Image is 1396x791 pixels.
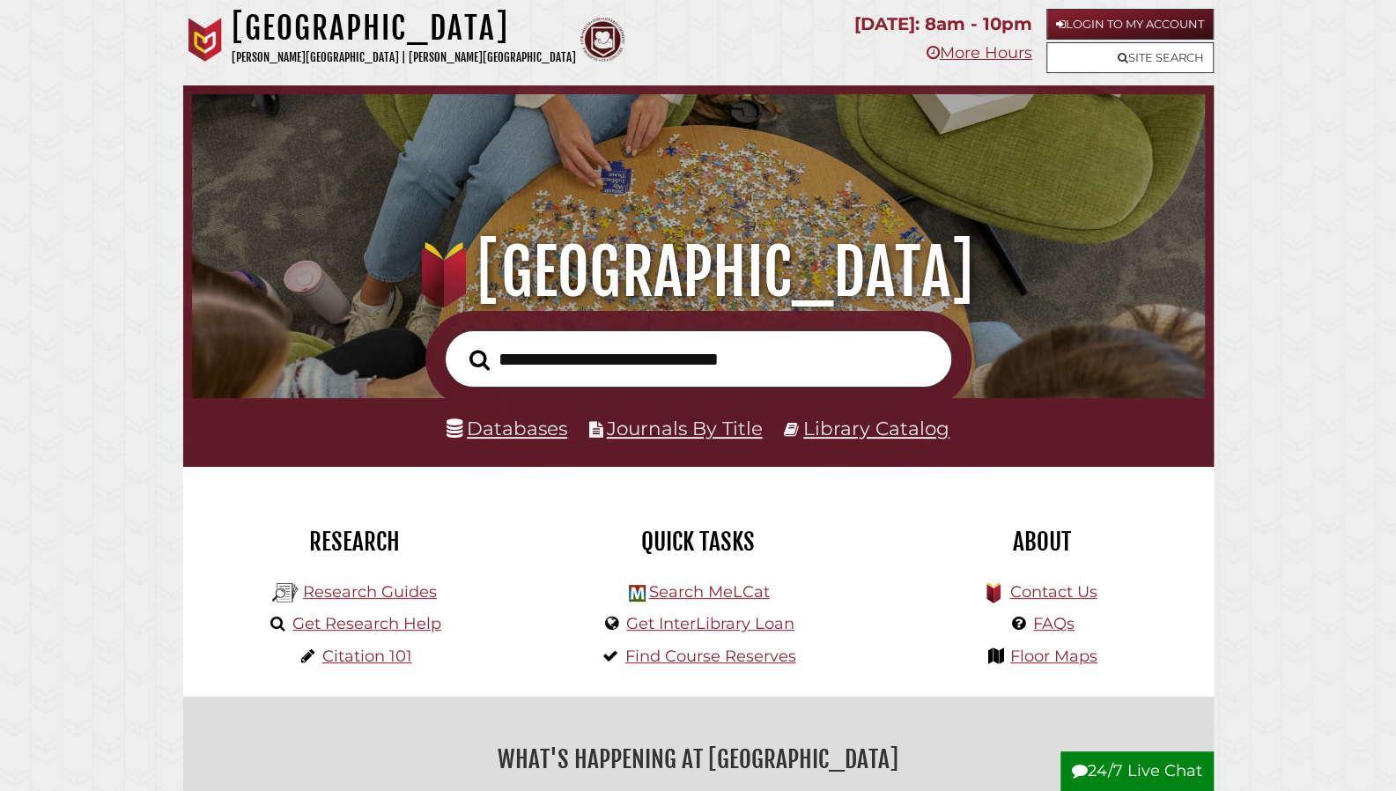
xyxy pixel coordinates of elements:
[232,48,576,68] p: [PERSON_NAME][GEOGRAPHIC_DATA] | [PERSON_NAME][GEOGRAPHIC_DATA]
[272,580,299,606] img: Hekman Library Logo
[629,585,646,602] img: Hekman Library Logo
[1046,42,1214,73] a: Site Search
[803,417,949,440] a: Library Catalog
[461,344,499,376] button: Search
[447,417,567,440] a: Databases
[540,527,857,557] h2: Quick Tasks
[212,233,1183,311] h1: [GEOGRAPHIC_DATA]
[927,43,1032,63] a: More Hours
[183,18,227,62] img: Calvin University
[1009,582,1097,602] a: Contact Us
[626,614,794,633] a: Get InterLibrary Loan
[854,9,1032,40] p: [DATE]: 8am - 10pm
[580,18,624,62] img: Calvin Theological Seminary
[469,349,490,371] i: Search
[607,417,763,440] a: Journals By Title
[625,647,796,666] a: Find Course Reserves
[196,527,513,557] h2: Research
[322,647,412,666] a: Citation 101
[1010,647,1097,666] a: Floor Maps
[1046,9,1214,40] a: Login to My Account
[883,527,1200,557] h2: About
[232,9,576,48] h1: [GEOGRAPHIC_DATA]
[303,582,437,602] a: Research Guides
[648,582,769,602] a: Search MeLCat
[1033,614,1075,633] a: FAQs
[196,739,1200,780] h2: What's Happening at [GEOGRAPHIC_DATA]
[292,614,441,633] a: Get Research Help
